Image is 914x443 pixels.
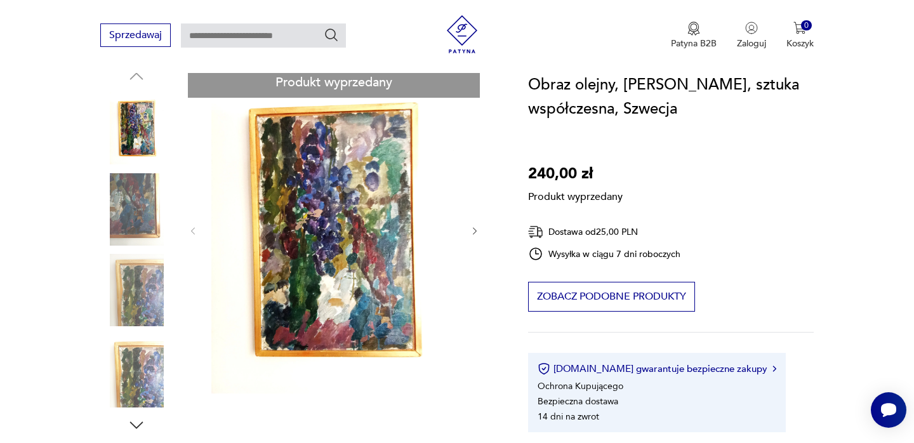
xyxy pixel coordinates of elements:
[786,22,814,50] button: 0Koszyk
[671,37,717,50] p: Patyna B2B
[528,186,623,204] p: Produkt wyprzedany
[538,411,599,423] li: 14 dni na zwrot
[793,22,806,34] img: Ikona koszyka
[324,27,339,43] button: Szukaj
[786,37,814,50] p: Koszyk
[538,380,623,392] li: Ochrona Kupującego
[528,73,813,121] h1: Obraz olejny, [PERSON_NAME], sztuka współczesna, Szwecja
[687,22,700,36] img: Ikona medalu
[772,366,776,372] img: Ikona strzałki w prawo
[671,22,717,50] button: Patyna B2B
[100,32,171,41] a: Sprzedawaj
[528,224,543,240] img: Ikona dostawy
[671,22,717,50] a: Ikona medaluPatyna B2B
[528,224,680,240] div: Dostawa od 25,00 PLN
[737,22,766,50] button: Zaloguj
[538,362,776,375] button: [DOMAIN_NAME] gwarantuje bezpieczne zakupy
[871,392,906,428] iframe: Smartsupp widget button
[538,395,618,407] li: Bezpieczna dostawa
[528,162,623,186] p: 240,00 zł
[528,246,680,261] div: Wysyłka w ciągu 7 dni roboczych
[801,20,812,31] div: 0
[737,37,766,50] p: Zaloguj
[443,15,481,53] img: Patyna - sklep z meblami i dekoracjami vintage
[100,23,171,47] button: Sprzedawaj
[745,22,758,34] img: Ikonka użytkownika
[528,282,695,312] button: Zobacz podobne produkty
[538,362,550,375] img: Ikona certyfikatu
